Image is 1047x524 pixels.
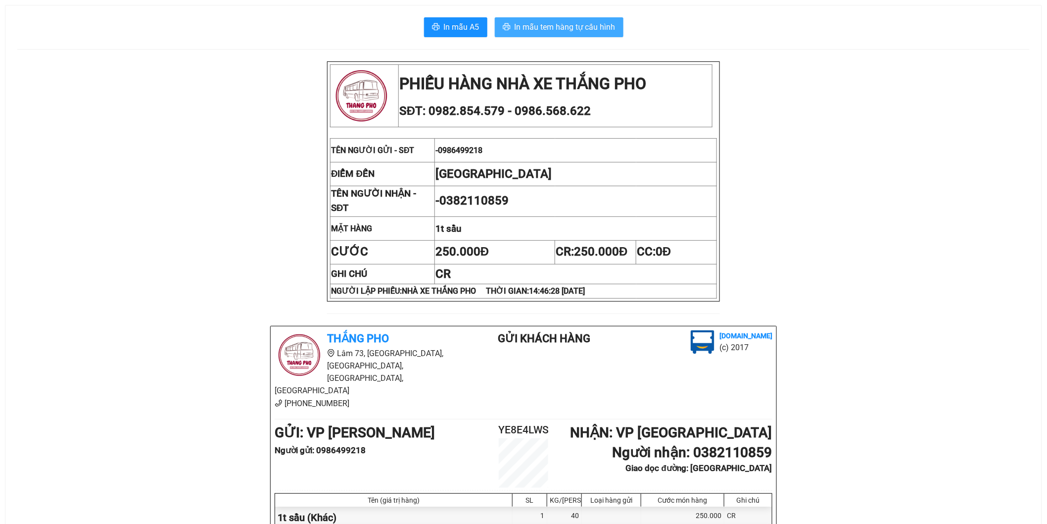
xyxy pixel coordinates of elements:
span: environment [327,349,335,357]
b: Thắng Pho [327,332,389,345]
span: NHÀ XE THẮNG PHO THỜI GIAN: [402,286,585,296]
span: CR [435,267,451,281]
img: logo [331,65,392,126]
div: Loại hàng gửi [584,496,638,504]
strong: ĐIỂM ĐẾN [331,168,375,179]
span: phone [275,399,283,407]
span: [GEOGRAPHIC_DATA] [435,167,552,181]
li: Lâm 73, [GEOGRAPHIC_DATA], [GEOGRAPHIC_DATA], [GEOGRAPHIC_DATA], [GEOGRAPHIC_DATA] [275,347,459,397]
li: (c) 2017 [719,341,772,354]
img: logo.jpg [275,330,324,380]
strong: NGƯỜI LẬP PHIẾU: [331,286,585,296]
span: TÊN NGƯỜI GỬI - SĐT [331,146,415,155]
span: 0986499218 [438,146,482,155]
b: Gửi khách hàng [498,332,591,345]
button: printerIn mẫu A5 [424,17,487,37]
b: [DOMAIN_NAME] [719,332,772,340]
span: - [435,194,509,208]
strong: MẶT HÀNG [331,224,372,233]
b: Người gửi : 0986499218 [275,445,366,455]
button: printerIn mẫu tem hàng tự cấu hình [495,17,623,37]
b: GỬI : VP [PERSON_NAME] [275,424,435,441]
span: 1t sầu [435,223,461,234]
li: [PHONE_NUMBER] [275,397,459,410]
span: - [435,146,482,155]
span: 250.000Đ [574,245,627,259]
strong: PHIẾU HÀNG NHÀ XE THẮNG PHO [399,74,646,93]
span: In mẫu A5 [444,21,479,33]
b: Người nhận : 0382110859 [612,444,772,461]
b: Giao dọc đường: [GEOGRAPHIC_DATA] [626,463,772,473]
div: SL [515,496,544,504]
strong: TÊN NGƯỜI NHẬN - SĐT [331,188,416,213]
img: logo.jpg [691,330,714,354]
span: CC: [637,245,671,259]
span: CR: [556,245,627,259]
span: SĐT: 0982.854.579 - 0986.568.622 [399,104,591,118]
div: Ghi chú [727,496,769,504]
span: 0Đ [656,245,671,259]
span: In mẫu tem hàng tự cấu hình [515,21,616,33]
span: 0382110859 [439,194,509,208]
div: Cước món hàng [644,496,721,504]
span: printer [432,23,440,32]
div: KG/[PERSON_NAME] [550,496,579,504]
span: printer [503,23,511,32]
h2: YE8E4LWS [482,422,565,438]
div: Tên (giá trị hàng) [278,496,510,504]
strong: CƯỚC [331,245,368,259]
span: 250.000Đ [435,245,489,259]
b: NHẬN : VP [GEOGRAPHIC_DATA] [570,424,772,441]
span: 14:46:28 [DATE] [529,286,585,296]
strong: GHI CHÚ [331,268,367,279]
